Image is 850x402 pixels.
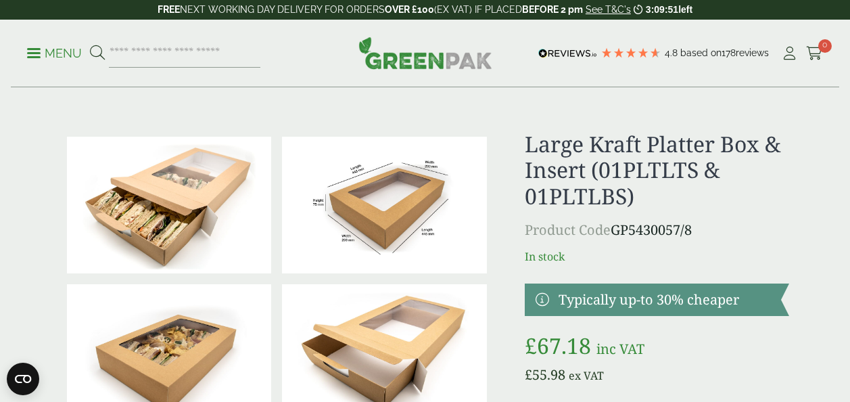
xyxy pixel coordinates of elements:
span: Product Code [525,221,611,239]
p: GP5430057/8 [525,220,789,240]
strong: OVER £100 [385,4,434,15]
span: 0 [818,39,832,53]
img: Platter_large [282,137,487,273]
a: See T&C's [586,4,631,15]
p: Menu [27,45,82,62]
span: Based on [680,47,722,58]
img: GreenPak Supplies [358,37,492,69]
span: ex VAT [569,368,604,383]
span: inc VAT [596,340,644,358]
span: 3:09:51 [646,4,678,15]
img: REVIEWS.io [538,49,597,58]
span: £ [525,331,537,360]
span: 178 [722,47,736,58]
strong: FREE [158,4,180,15]
p: In stock [525,248,789,265]
a: Menu [27,45,82,59]
span: 4.8 [665,47,680,58]
img: Large Platter Sandwiches Open [67,137,272,273]
i: Cart [806,47,823,60]
bdi: 55.98 [525,365,565,384]
span: left [678,4,692,15]
h1: Large Kraft Platter Box & Insert (01PLTLTS & 01PLTLBS) [525,131,789,209]
bdi: 67.18 [525,331,591,360]
a: 0 [806,43,823,64]
span: reviews [736,47,769,58]
div: 4.78 Stars [600,47,661,59]
span: £ [525,365,532,384]
i: My Account [781,47,798,60]
button: Open CMP widget [7,363,39,395]
strong: BEFORE 2 pm [522,4,583,15]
